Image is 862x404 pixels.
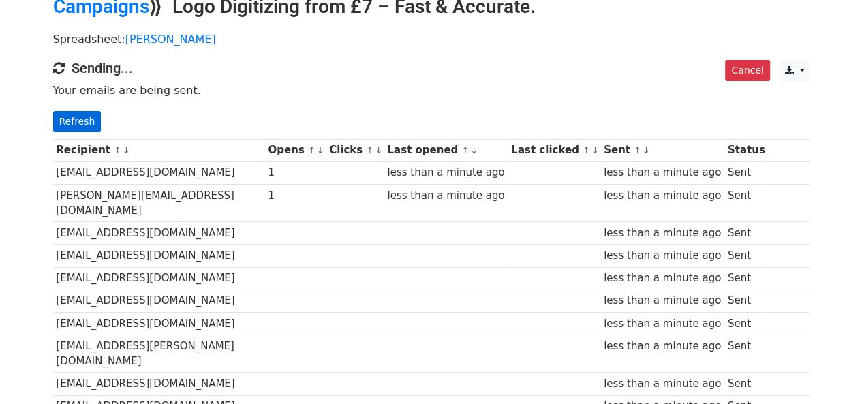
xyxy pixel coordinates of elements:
a: Cancel [725,60,769,81]
a: ↓ [123,145,130,155]
td: Sent [724,245,768,267]
a: ↓ [470,145,478,155]
div: less than a minute ago [604,188,721,204]
th: Recipient [53,139,265,161]
td: Sent [724,267,768,290]
div: less than a minute ago [604,165,721,181]
td: [EMAIL_ADDRESS][DOMAIN_NAME] [53,161,265,184]
div: less than a minute ago [604,376,721,392]
th: Last opened [384,139,508,161]
div: less than a minute ago [604,226,721,241]
td: Sent [724,161,768,184]
a: ↑ [114,145,121,155]
th: Clicks [326,139,384,161]
h4: Sending... [53,60,810,76]
a: ↓ [375,145,382,155]
td: [EMAIL_ADDRESS][DOMAIN_NAME] [53,373,265,395]
th: Last clicked [508,139,600,161]
td: [EMAIL_ADDRESS][DOMAIN_NAME] [53,245,265,267]
td: Sent [724,222,768,245]
a: ↓ [317,145,324,155]
div: 1 [268,165,322,181]
td: [EMAIL_ADDRESS][DOMAIN_NAME] [53,312,265,335]
div: less than a minute ago [604,339,721,354]
th: Opens [265,139,326,161]
a: ↑ [461,145,469,155]
div: 1 [268,188,322,204]
td: Sent [724,335,768,373]
div: less than a minute ago [604,316,721,332]
th: Status [724,139,768,161]
td: Sent [724,290,768,312]
td: [EMAIL_ADDRESS][DOMAIN_NAME] [53,222,265,245]
a: ↑ [634,145,641,155]
div: less than a minute ago [604,270,721,286]
a: ↓ [643,145,650,155]
td: Sent [724,312,768,335]
th: Sent [600,139,724,161]
td: Sent [724,184,768,222]
a: Refresh [53,111,102,132]
a: ↑ [583,145,590,155]
td: [EMAIL_ADDRESS][PERSON_NAME][DOMAIN_NAME] [53,335,265,373]
td: Sent [724,373,768,395]
div: less than a minute ago [387,165,504,181]
div: less than a minute ago [387,188,504,204]
p: Spreadsheet: [53,32,810,46]
a: ↑ [366,145,373,155]
div: less than a minute ago [604,248,721,264]
a: [PERSON_NAME] [125,33,216,46]
a: ↑ [308,145,315,155]
iframe: Chat Widget [794,339,862,404]
td: [PERSON_NAME][EMAIL_ADDRESS][DOMAIN_NAME] [53,184,265,222]
td: [EMAIL_ADDRESS][DOMAIN_NAME] [53,290,265,312]
div: less than a minute ago [604,293,721,309]
p: Your emails are being sent. [53,83,810,97]
a: ↓ [591,145,599,155]
td: [EMAIL_ADDRESS][DOMAIN_NAME] [53,267,265,290]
